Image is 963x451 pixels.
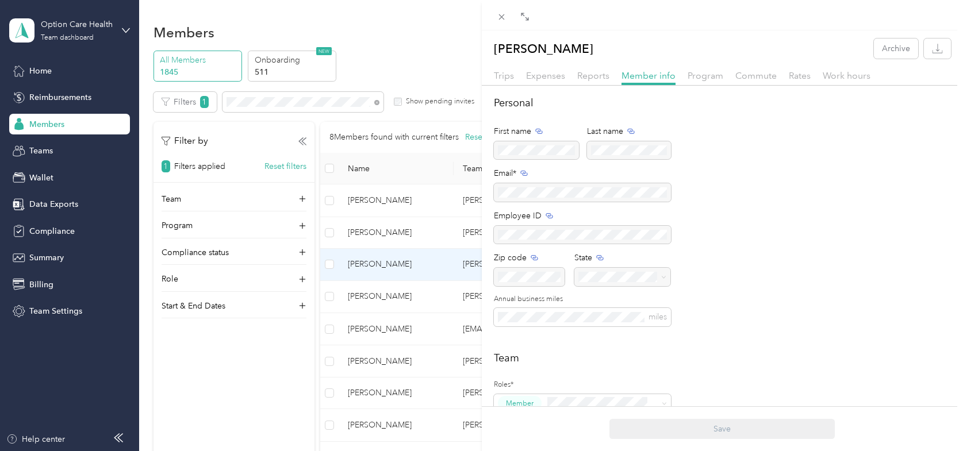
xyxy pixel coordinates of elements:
span: Email* [494,167,516,179]
label: Annual business miles [494,294,671,304]
span: Member [506,398,534,408]
span: Expenses [526,70,565,81]
span: Employee ID [494,210,542,222]
span: State [574,252,592,264]
span: Program [688,70,723,81]
span: Reports [577,70,609,81]
button: Archive [874,38,918,59]
span: miles [649,312,667,322]
span: Member info [621,70,676,81]
span: First name [494,125,531,137]
span: Zip code [494,252,527,264]
span: Trips [494,70,514,81]
span: Commute [735,70,777,81]
label: Roles* [494,380,671,390]
h2: Team [494,350,952,366]
h2: Personal [494,95,952,111]
iframe: Everlance-gr Chat Button Frame [899,387,963,451]
button: Member [498,396,542,410]
span: Last name [587,125,623,137]
span: Work hours [823,70,870,81]
p: [PERSON_NAME] [494,38,593,59]
span: Rates [789,70,811,81]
